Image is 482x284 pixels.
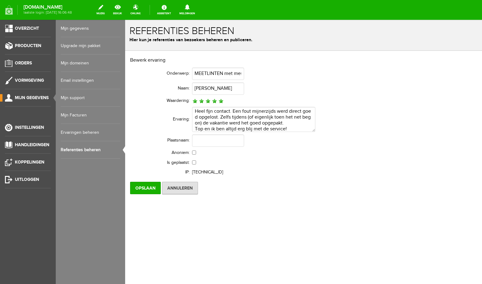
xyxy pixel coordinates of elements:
[15,159,44,165] span: Koppelingen
[24,11,72,14] span: laatste login: [DATE] 16:06:48
[61,141,120,159] a: Referenties beheren
[61,72,120,89] a: Email instellingen
[67,87,190,112] textarea: Heel fijn contact. Een fout mijnerzijds werd direct goed opgelost. Zelfs tijdens (of eigenlijk to...
[24,6,72,9] strong: [DOMAIN_NAME]
[15,142,49,147] span: Handleidingen
[176,3,199,17] a: Meldingen
[5,76,67,86] th: Waardering:
[15,26,39,31] span: Overzicht
[15,60,32,66] span: Orders
[5,38,352,43] h2: Bewerk ervaring
[87,79,92,84] img: Very good
[61,55,120,72] a: Mijn domeinen
[109,3,126,17] a: bekijk
[94,79,98,84] img: Excellent
[15,125,44,130] span: Instellingen
[5,148,67,157] th: IP:
[61,107,120,124] a: Mijn Facturen
[15,78,44,83] span: Vormgeving
[5,138,67,148] th: Is geplaatst:
[4,6,353,17] h1: Referenties beheren
[61,37,120,55] a: Upgrade mijn pakket
[15,177,39,182] span: Uitloggen
[93,3,108,17] a: wijzig
[74,79,79,84] img: Average
[5,162,36,174] input: Opslaan
[4,17,353,23] p: Hier kun je referenties van bezoekers beheren en publiceren.
[127,3,144,17] a: online
[81,79,85,84] img: Good
[61,20,120,37] a: Mijn gegevens
[15,43,41,48] span: Producten
[153,3,175,17] a: Assistent
[68,79,72,84] img: Poor
[5,86,67,113] th: Ervaring:
[61,89,120,107] a: Mijn support
[61,124,120,141] a: Ervaringen beheren
[37,162,73,174] input: Annuleren
[5,46,67,61] th: Onderwerp:
[5,113,67,128] th: Plaatsnaam:
[5,128,67,138] th: Anoniem:
[15,95,49,100] span: Mijn gegevens
[67,150,98,155] span: [TECHNICAL_ID]
[5,61,67,76] th: Naam:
